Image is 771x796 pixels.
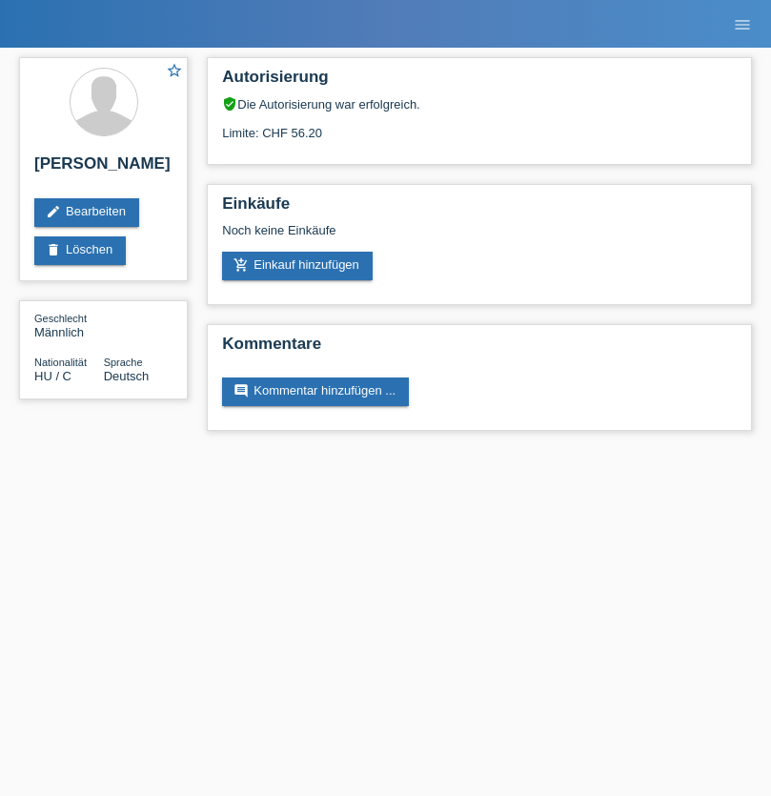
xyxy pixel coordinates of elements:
[34,369,71,383] span: Ungarn / C / 25.05.2021
[34,357,87,368] span: Nationalität
[222,96,737,112] div: Die Autorisierung war erfolgreich.
[222,252,373,280] a: add_shopping_cartEinkauf hinzufügen
[34,313,87,324] span: Geschlecht
[233,383,249,398] i: comment
[34,198,139,227] a: editBearbeiten
[723,18,761,30] a: menu
[222,223,737,252] div: Noch keine Einkäufe
[222,378,409,406] a: commentKommentar hinzufügen ...
[34,236,126,265] a: deleteLöschen
[104,357,143,368] span: Sprache
[222,112,737,140] div: Limite: CHF 56.20
[166,62,183,79] i: star_border
[34,154,172,183] h2: [PERSON_NAME]
[46,242,61,257] i: delete
[222,68,737,96] h2: Autorisierung
[46,204,61,219] i: edit
[233,257,249,273] i: add_shopping_cart
[104,369,150,383] span: Deutsch
[733,15,752,34] i: menu
[166,62,183,82] a: star_border
[222,194,737,223] h2: Einkäufe
[34,311,104,339] div: Männlich
[222,335,737,363] h2: Kommentare
[222,96,237,112] i: verified_user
